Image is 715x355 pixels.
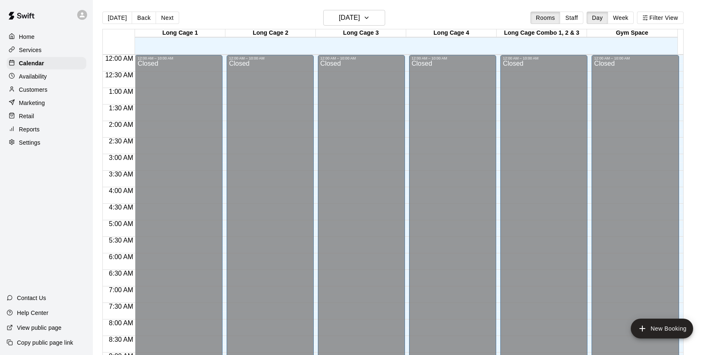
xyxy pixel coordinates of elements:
[530,12,560,24] button: Rooms
[19,86,47,94] p: Customers
[497,29,587,37] div: Long Cage Combo 1, 2 & 3
[339,12,360,24] h6: [DATE]
[503,56,585,60] div: 12:00 AM – 10:00 AM
[594,56,676,60] div: 12:00 AM – 10:00 AM
[103,71,135,79] span: 12:30 AM
[19,33,35,41] p: Home
[17,294,46,302] p: Contact Us
[156,12,179,24] button: Next
[19,72,47,81] p: Availability
[587,29,677,37] div: Gym Space
[107,270,135,277] span: 6:30 AM
[608,12,634,24] button: Week
[7,44,86,56] a: Services
[7,97,86,109] a: Marketing
[7,110,86,122] a: Retail
[316,29,406,37] div: Long Cage 3
[102,12,132,24] button: [DATE]
[107,154,135,161] span: 3:00 AM
[107,105,135,112] span: 1:30 AM
[107,187,135,194] span: 4:00 AM
[412,56,494,60] div: 12:00 AM – 10:00 AM
[7,70,86,83] a: Availability
[7,136,86,149] a: Settings
[107,319,135,326] span: 8:00 AM
[323,10,385,26] button: [DATE]
[631,319,693,338] button: add
[19,46,42,54] p: Services
[107,336,135,343] span: 8:30 AM
[7,57,86,69] a: Calendar
[406,29,497,37] div: Long Cage 4
[107,303,135,310] span: 7:30 AM
[107,121,135,128] span: 2:00 AM
[229,56,311,60] div: 12:00 AM – 10:00 AM
[107,286,135,293] span: 7:00 AM
[587,12,608,24] button: Day
[135,29,225,37] div: Long Cage 1
[107,204,135,211] span: 4:30 AM
[107,220,135,227] span: 5:00 AM
[637,12,683,24] button: Filter View
[560,12,583,24] button: Staff
[7,31,86,43] a: Home
[137,56,220,60] div: 12:00 AM – 10:00 AM
[225,29,316,37] div: Long Cage 2
[107,88,135,95] span: 1:00 AM
[132,12,156,24] button: Back
[19,138,40,147] p: Settings
[320,56,402,60] div: 12:00 AM – 10:00 AM
[107,171,135,178] span: 3:30 AM
[103,55,135,62] span: 12:00 AM
[17,324,62,332] p: View public page
[107,237,135,244] span: 5:30 AM
[17,338,73,347] p: Copy public page link
[19,99,45,107] p: Marketing
[19,112,34,120] p: Retail
[7,83,86,96] a: Customers
[7,123,86,136] a: Reports
[107,138,135,145] span: 2:30 AM
[19,59,44,67] p: Calendar
[17,309,48,317] p: Help Center
[19,125,40,133] p: Reports
[107,253,135,260] span: 6:00 AM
